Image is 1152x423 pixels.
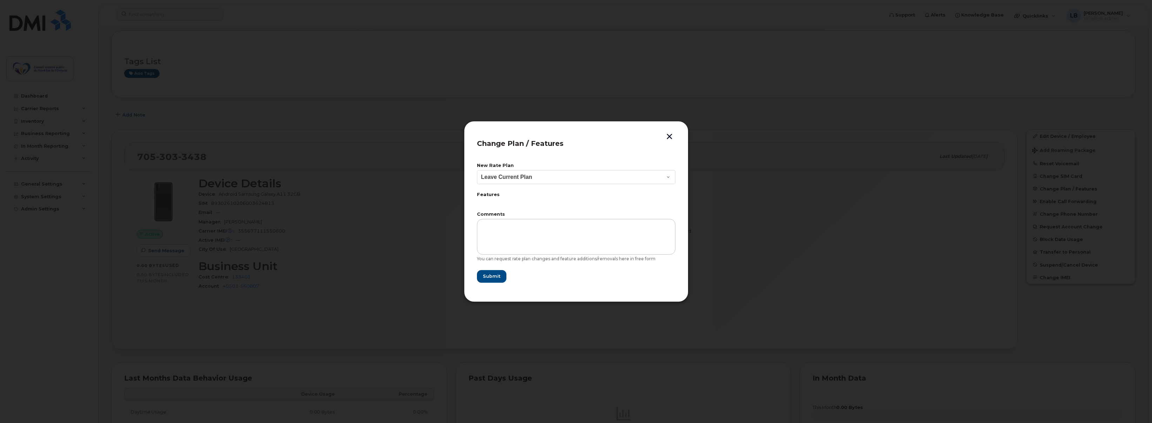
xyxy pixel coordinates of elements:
[477,163,675,168] label: New Rate Plan
[477,193,675,197] label: Features
[477,212,675,217] label: Comments
[477,270,506,283] button: Submit
[477,139,564,148] span: Change Plan / Features
[477,256,675,262] div: You can request rate plan changes and feature additions/removals here in free form
[483,273,500,280] span: Submit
